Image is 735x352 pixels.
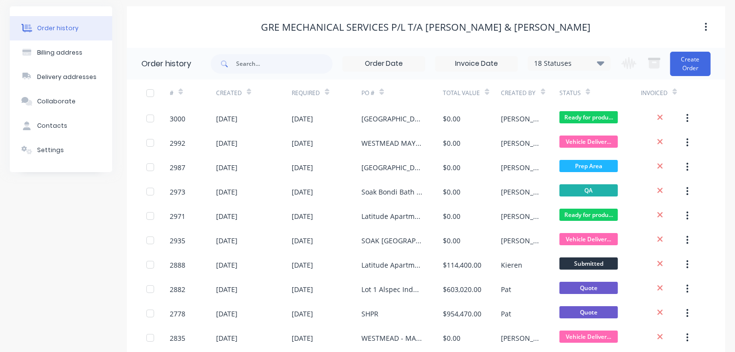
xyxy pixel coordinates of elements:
div: [DATE] [292,162,313,173]
button: Order history [10,16,112,40]
div: [DATE] [292,284,313,294]
div: $0.00 [443,211,460,221]
div: SHPR [361,309,378,319]
span: Quote [559,306,618,318]
div: 2973 [170,187,185,197]
div: PO # [361,89,375,98]
div: Status [559,89,581,98]
div: Lot 1 Alspec Industrial [361,284,423,294]
div: Order history [141,58,191,70]
button: Collaborate [10,89,112,114]
div: 2835 [170,333,185,343]
span: Vehicle Deliver... [559,331,618,343]
span: QA [559,184,618,196]
div: [GEOGRAPHIC_DATA] 5 LOWER GROUND RUN A [361,114,423,124]
div: WESTMEAD MAYFLOWER FIRE DAMPER SAMPLE [361,138,423,148]
div: [DATE] [216,333,238,343]
div: Pat [501,309,512,319]
div: [DATE] [216,162,238,173]
div: 2882 [170,284,185,294]
span: Submitted [559,257,618,270]
div: Order history [37,24,79,33]
div: [PERSON_NAME] [501,235,540,246]
div: $0.00 [443,114,460,124]
div: Latitude Apartments custom R/A [361,211,423,221]
div: Billing address [37,48,82,57]
div: [DATE] [216,235,238,246]
div: Created [216,89,242,98]
div: Delivery addresses [37,73,97,81]
div: 2987 [170,162,185,173]
div: [DATE] [292,187,313,197]
div: 2935 [170,235,185,246]
div: [PERSON_NAME] [501,138,540,148]
span: Prep Area [559,160,618,172]
div: [DATE] [216,187,238,197]
div: Created By [501,79,559,106]
div: 3000 [170,114,185,124]
div: Created By [501,89,536,98]
button: Contacts [10,114,112,138]
button: Delivery addresses [10,65,112,89]
div: 2888 [170,260,185,270]
div: # [170,79,216,106]
input: Invoice Date [436,57,517,71]
div: Contacts [37,121,67,130]
div: [DATE] [292,309,313,319]
div: 2971 [170,211,185,221]
div: [DATE] [216,260,238,270]
input: Order Date [343,57,425,71]
div: [PERSON_NAME] [501,333,540,343]
div: $0.00 [443,162,460,173]
span: Vehicle Deliver... [559,136,618,148]
div: [DATE] [216,211,238,221]
span: Quote [559,282,618,294]
div: GRE Mechanical Services P/L t/a [PERSON_NAME] & [PERSON_NAME] [261,21,591,33]
div: Created [216,79,292,106]
div: [DATE] [292,260,313,270]
button: Settings [10,138,112,162]
div: 2992 [170,138,185,148]
div: Total Value [443,89,480,98]
div: [PERSON_NAME] [501,211,540,221]
div: # [170,89,174,98]
div: [PERSON_NAME] [501,187,540,197]
div: [DATE] [292,114,313,124]
div: 18 Statuses [528,58,610,69]
div: $0.00 [443,235,460,246]
span: Vehicle Deliver... [559,233,618,245]
div: PO # [361,79,443,106]
div: $0.00 [443,187,460,197]
div: $0.00 [443,333,460,343]
div: Kieren [501,260,523,270]
div: Status [559,79,641,106]
div: $954,470.00 [443,309,481,319]
div: Required [292,89,320,98]
div: [DATE] [216,138,238,148]
span: Ready for produ... [559,111,618,123]
div: $0.00 [443,138,460,148]
div: Required [292,79,361,106]
div: [PERSON_NAME] [501,114,540,124]
div: Pat [501,284,512,294]
div: WESTMEAD - MAYFLOWER BASEMENT - BUILDING 4 RUN E [361,333,423,343]
input: Search... [236,54,333,74]
div: [DATE] [292,211,313,221]
div: Collaborate [37,97,76,106]
div: Soak Bondi Bath house Variations [361,187,423,197]
div: [DATE] [292,333,313,343]
div: $603,020.00 [443,284,481,294]
div: Settings [37,146,64,155]
div: Latitude Apartments [STREET_ADDRESS] [361,260,423,270]
div: 2778 [170,309,185,319]
div: SOAK [GEOGRAPHIC_DATA] SITE MEASURE [361,235,423,246]
div: [DATE] [216,284,238,294]
span: Ready for produ... [559,209,618,221]
div: $114,400.00 [443,260,481,270]
div: Total Value [443,79,501,106]
div: [PERSON_NAME] [501,162,540,173]
div: [DATE] [216,114,238,124]
button: Billing address [10,40,112,65]
div: [DATE] [292,235,313,246]
div: Invoiced [641,89,668,98]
